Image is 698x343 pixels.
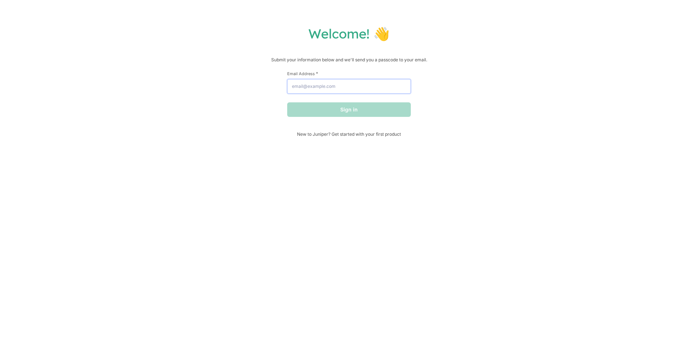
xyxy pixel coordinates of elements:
[7,25,691,42] h1: Welcome! 👋
[316,71,318,76] span: This field is required.
[7,56,691,64] p: Submit your information below and we'll send you a passcode to your email.
[287,131,411,137] span: New to Juniper? Get started with your first product
[287,71,411,76] label: Email Address
[287,79,411,94] input: email@example.com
